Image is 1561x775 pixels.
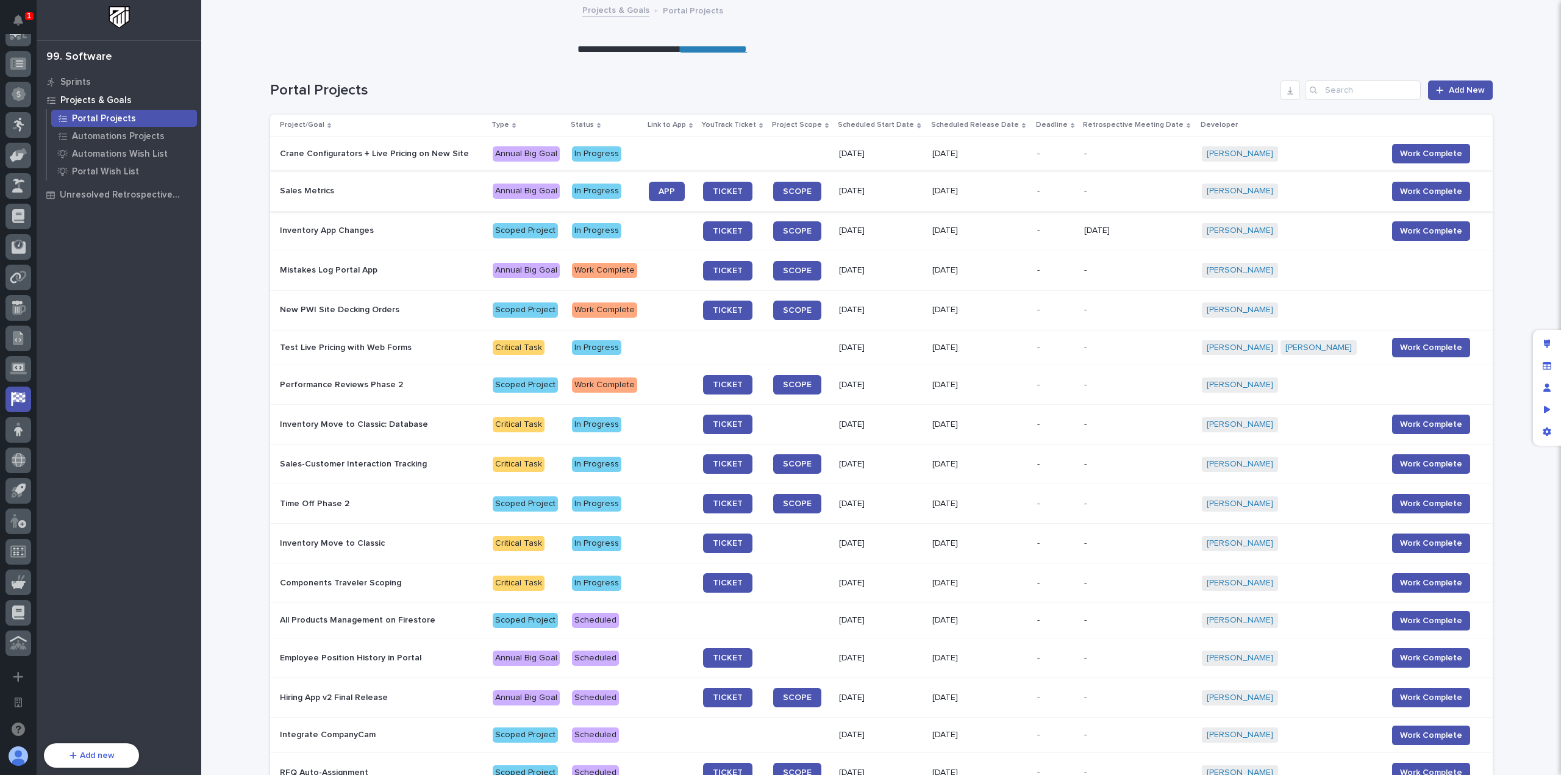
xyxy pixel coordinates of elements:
button: Work Complete [1392,221,1470,241]
span: TICKET [713,420,743,429]
button: Work Complete [1392,648,1470,668]
span: TICKET [713,460,743,468]
span: Work Complete [1400,729,1462,741]
p: Automations Projects [72,131,165,142]
p: [DATE] [839,265,922,276]
a: Automations Wish List [47,145,201,162]
p: All Products Management on Firestore [280,615,484,626]
p: [DATE] [1084,226,1192,236]
span: SCOPE [783,693,812,702]
div: In Progress [572,536,621,551]
a: [PERSON_NAME] [1207,305,1273,315]
p: - [1084,420,1192,430]
a: [PERSON_NAME] [1207,538,1273,549]
tr: Mistakes Log Portal AppAnnual Big GoalWork CompleteTICKETSCOPE[DATE][DATE]--[PERSON_NAME] [270,251,1493,290]
a: APP [649,182,685,201]
p: - [1084,693,1192,703]
span: Work Complete [1400,537,1462,549]
button: Work Complete [1392,144,1470,163]
div: Scoped Project [493,302,558,318]
span: Work Complete [1400,691,1462,704]
img: Workspace Logo [108,6,130,29]
p: [DATE] [839,186,922,196]
a: [PERSON_NAME] [1207,420,1273,430]
a: [PERSON_NAME] [1207,730,1273,740]
span: TICKET [713,579,743,587]
span: Work Complete [1400,652,1462,664]
span: [PERSON_NAME] [38,208,99,218]
img: Jeff Miller [12,196,32,216]
a: [PERSON_NAME] [1207,615,1273,626]
p: Components Traveler Scoping [280,578,484,588]
a: SCOPE [773,494,821,513]
div: Notifications1 [15,15,31,34]
div: In Progress [572,496,621,512]
div: Scheduled [572,613,619,628]
span: SCOPE [783,187,812,196]
div: 🔗 [76,260,86,270]
a: TICKET [703,261,752,280]
input: Search [1305,80,1421,100]
p: [DATE] [932,653,1027,663]
button: Work Complete [1392,494,1470,513]
p: [DATE] [839,730,922,740]
span: • [101,208,105,218]
p: [DATE] [932,730,1027,740]
p: - [1037,730,1074,740]
p: [DATE] [839,343,922,353]
div: Annual Big Goal [493,263,560,278]
p: [DATE] [932,226,1027,236]
p: 1 [27,12,31,20]
p: [DATE] [932,538,1027,549]
img: 1736555164131-43832dd5-751b-4058-ba23-39d91318e5a0 [12,135,34,157]
p: [DATE] [932,578,1027,588]
p: Inventory App Changes [280,226,484,236]
div: Critical Task [493,536,545,551]
p: - [1037,499,1074,509]
span: Work Complete [1400,418,1462,430]
span: Work Complete [1400,577,1462,589]
a: [PERSON_NAME] [1207,186,1273,196]
a: [PERSON_NAME] [1285,343,1352,353]
div: Scoped Project [493,377,558,393]
button: Work Complete [1392,573,1470,593]
div: Annual Big Goal [493,146,560,162]
tr: Performance Reviews Phase 2Scoped ProjectWork CompleteTICKETSCOPE[DATE][DATE]--[PERSON_NAME] [270,365,1493,405]
a: SCOPE [773,301,821,320]
a: [PERSON_NAME] [1207,343,1273,353]
span: TICKET [713,654,743,662]
div: In Progress [572,223,621,238]
p: Automations Wish List [72,149,168,160]
a: TICKET [703,648,752,668]
button: Work Complete [1392,415,1470,434]
p: [DATE] [839,578,922,588]
div: Critical Task [493,340,545,355]
p: [DATE] [839,459,922,470]
p: Crane Configurators + Live Pricing on New Site [280,149,484,159]
div: Work Complete [572,263,637,278]
p: [DATE] [839,226,922,236]
p: YouTrack Ticket [702,118,756,132]
div: In Progress [572,417,621,432]
tr: Time Off Phase 2Scoped ProjectIn ProgressTICKETSCOPE[DATE][DATE]--[PERSON_NAME] Work Complete [270,484,1493,524]
span: SCOPE [783,380,812,389]
span: SCOPE [783,227,812,235]
a: Automations Projects [47,127,201,145]
a: SCOPE [773,688,821,707]
button: Work Complete [1392,182,1470,201]
span: TICKET [713,227,743,235]
tr: Employee Position History in PortalAnnual Big GoalScheduledTICKET[DATE][DATE]--[PERSON_NAME] Work... [270,638,1493,678]
div: Scoped Project [493,223,558,238]
a: TICKET [703,415,752,434]
span: SCOPE [783,460,812,468]
a: [PERSON_NAME] [1207,226,1273,236]
div: Scoped Project [493,727,558,743]
p: - [1084,615,1192,626]
a: TICKET [703,688,752,707]
p: - [1037,653,1074,663]
p: Sprints [60,77,91,88]
tr: Sales-Customer Interaction TrackingCritical TaskIn ProgressTICKETSCOPE[DATE][DATE]--[PERSON_NAME]... [270,445,1493,484]
p: How can we help? [12,68,222,87]
p: [DATE] [932,499,1027,509]
button: Open support chat [5,716,31,742]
